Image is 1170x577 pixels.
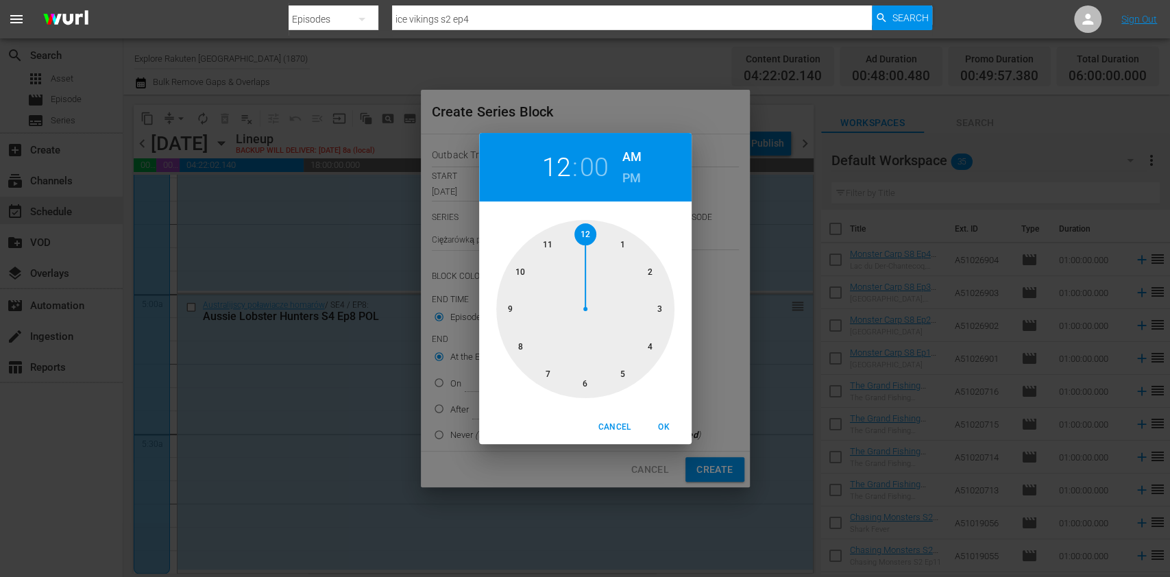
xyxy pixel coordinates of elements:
button: Cancel [592,416,636,439]
button: OK [642,416,686,439]
span: Cancel [598,420,631,434]
button: 00 [580,152,608,183]
img: ans4CAIJ8jUAAAAAAAAAAAAAAAAAAAAAAAAgQb4GAAAAAAAAAAAAAAAAAAAAAAAAJMjXAAAAAAAAAAAAAAAAAAAAAAAAgAT5G... [33,3,99,36]
h6: PM [622,167,641,189]
button: AM [622,146,642,168]
span: OK [648,420,681,434]
span: Search [892,5,928,30]
button: PM [622,167,642,189]
span: menu [8,11,25,27]
h2: : [572,152,577,183]
a: Sign Out [1121,14,1157,25]
button: 12 [542,152,570,183]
